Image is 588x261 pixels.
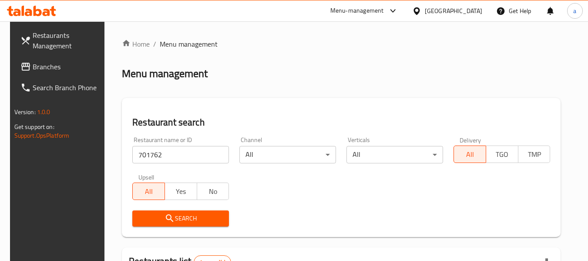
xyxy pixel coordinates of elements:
[132,210,229,227] button: Search
[457,148,483,161] span: All
[573,6,576,16] span: a
[132,146,229,163] input: Search for restaurant name or ID..
[197,183,229,200] button: No
[239,146,336,163] div: All
[165,183,197,200] button: Yes
[14,121,54,132] span: Get support on:
[153,39,156,49] li: /
[13,77,108,98] a: Search Branch Phone
[490,148,515,161] span: TGO
[136,185,161,198] span: All
[454,146,486,163] button: All
[168,185,194,198] span: Yes
[132,183,165,200] button: All
[122,67,208,81] h2: Menu management
[14,106,36,118] span: Version:
[138,174,155,180] label: Upsell
[160,39,218,49] span: Menu management
[13,56,108,77] a: Branches
[425,6,482,16] div: [GEOGRAPHIC_DATA]
[33,30,101,51] span: Restaurants Management
[14,130,70,141] a: Support.OpsPlatform
[37,106,50,118] span: 1.0.0
[460,137,481,143] label: Delivery
[132,116,550,129] h2: Restaurant search
[122,39,561,49] nav: breadcrumb
[201,185,226,198] span: No
[518,146,551,163] button: TMP
[486,146,518,163] button: TGO
[522,148,547,161] span: TMP
[346,146,443,163] div: All
[122,39,150,49] a: Home
[33,82,101,93] span: Search Branch Phone
[330,6,384,16] div: Menu-management
[13,25,108,56] a: Restaurants Management
[139,213,222,224] span: Search
[33,61,101,72] span: Branches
